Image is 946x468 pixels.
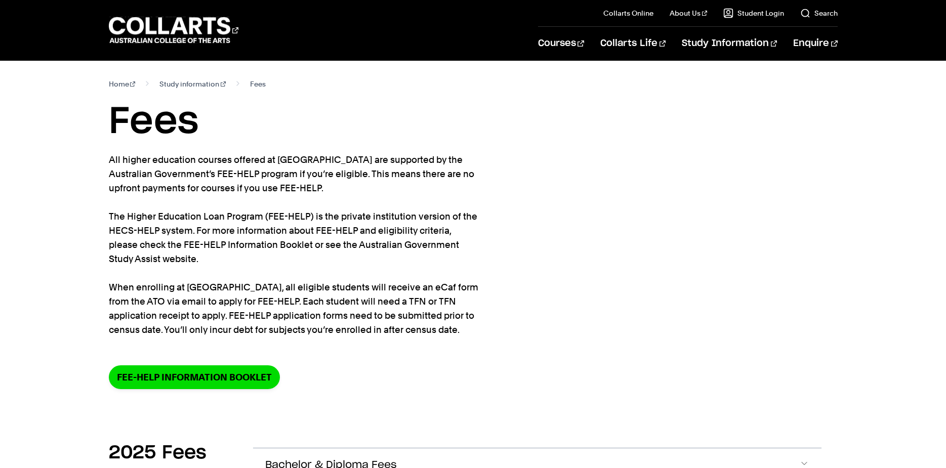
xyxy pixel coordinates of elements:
h2: 2025 Fees [109,442,207,464]
a: About Us [670,8,707,18]
a: FEE-HELP information booklet [109,365,280,389]
a: Collarts Online [603,8,653,18]
a: Study Information [682,27,777,60]
a: Enquire [793,27,837,60]
a: Student Login [723,8,784,18]
a: Collarts Life [600,27,666,60]
p: All higher education courses offered at [GEOGRAPHIC_DATA] are supported by the Australian Governm... [109,153,478,337]
a: Courses [538,27,584,60]
div: Go to homepage [109,16,238,45]
h1: Fees [109,99,838,145]
span: Fees [250,77,266,91]
a: Search [800,8,838,18]
a: Home [109,77,136,91]
a: Study information [159,77,226,91]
